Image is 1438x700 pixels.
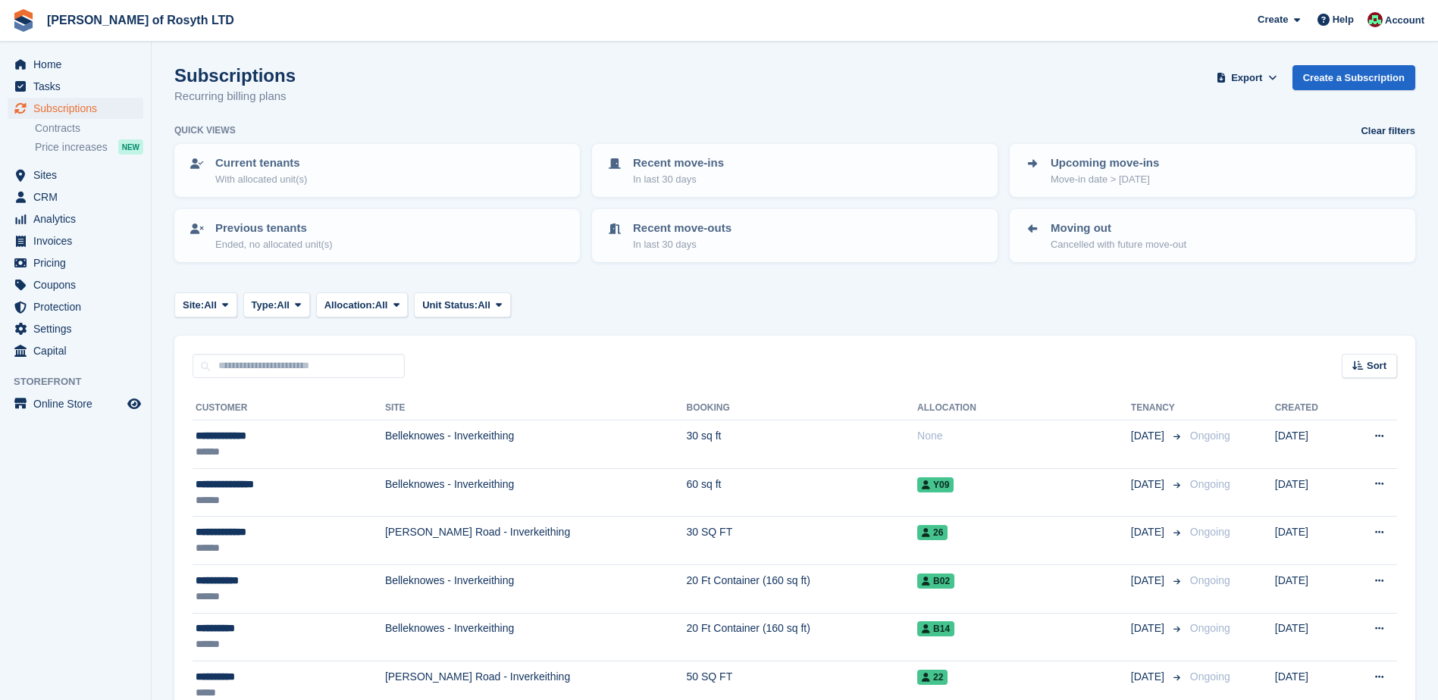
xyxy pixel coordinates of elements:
[1190,478,1230,490] span: Ongoing
[385,468,687,517] td: Belleknowes - Inverkeithing
[215,155,307,172] p: Current tenants
[1051,155,1159,172] p: Upcoming move-ins
[8,252,143,273] a: menu
[215,220,333,237] p: Previous tenants
[33,274,124,295] span: Coupons
[1275,613,1346,661] td: [DATE]
[33,340,124,361] span: Capital
[176,211,578,261] a: Previous tenants Ended, no allocated unit(s)
[375,298,388,313] span: All
[8,340,143,361] a: menu
[252,298,277,313] span: Type:
[1051,237,1186,252] p: Cancelled with future move-out
[1190,670,1230,683] span: Ongoing
[1275,564,1346,613] td: [DATE]
[324,298,375,313] span: Allocation:
[8,274,143,295] a: menu
[215,237,333,252] p: Ended, no allocated unit(s)
[917,428,1131,444] div: None
[385,420,687,469] td: Belleknowes - Inverkeithing
[414,292,510,317] button: Unit Status: All
[1275,396,1346,420] th: Created
[687,396,918,420] th: Booking
[917,525,948,540] span: 26
[1275,517,1346,565] td: [DATE]
[633,237,732,252] p: In last 30 days
[594,211,996,261] a: Recent move-outs In last 30 days
[14,374,151,389] span: Storefront
[33,98,124,119] span: Subscriptions
[33,318,124,339] span: Settings
[687,468,918,517] td: 60 sq ft
[1214,65,1280,90] button: Export
[277,298,290,313] span: All
[1131,573,1167,589] span: [DATE]
[33,186,124,208] span: CRM
[1131,428,1167,444] span: [DATE]
[1131,396,1184,420] th: Tenancy
[687,564,918,613] td: 20 Ft Container (160 sq ft)
[1131,524,1167,540] span: [DATE]
[1051,172,1159,187] p: Move-in date > [DATE]
[204,298,217,313] span: All
[633,172,724,187] p: In last 30 days
[385,564,687,613] td: Belleknowes - Inverkeithing
[33,76,124,97] span: Tasks
[422,298,478,313] span: Unit Status:
[1333,12,1354,27] span: Help
[1131,620,1167,636] span: [DATE]
[1275,420,1346,469] td: [DATE]
[478,298,490,313] span: All
[8,54,143,75] a: menu
[174,292,237,317] button: Site: All
[1190,526,1230,538] span: Ongoing
[687,613,918,661] td: 20 Ft Container (160 sq ft)
[35,139,143,155] a: Price increases NEW
[33,208,124,230] span: Analytics
[174,88,296,105] p: Recurring billing plans
[1190,574,1230,586] span: Ongoing
[8,98,143,119] a: menu
[385,517,687,565] td: [PERSON_NAME] Road - Inverkeithing
[41,8,240,33] a: [PERSON_NAME] of Rosyth LTD
[1051,220,1186,237] p: Moving out
[215,172,307,187] p: With allocated unit(s)
[917,477,954,492] span: Y09
[183,298,204,313] span: Site:
[1190,430,1230,442] span: Ongoing
[8,186,143,208] a: menu
[193,396,385,420] th: Customer
[8,393,143,414] a: menu
[118,139,143,155] div: NEW
[8,208,143,230] a: menu
[687,420,918,469] td: 30 sq ft
[633,220,732,237] p: Recent move-outs
[12,9,35,32] img: stora-icon-8386f47178a22dfd0bd8f6a31ec36ba5ce8667c1dd55bd0f319d3a0aa187defe.svg
[33,252,124,273] span: Pricing
[174,65,296,86] h1: Subscriptions
[125,395,143,413] a: Preview store
[33,54,124,75] span: Home
[316,292,409,317] button: Allocation: All
[917,670,948,685] span: 22
[174,123,236,137] h6: Quick views
[243,292,310,317] button: Type: All
[35,121,143,136] a: Contracts
[917,396,1131,420] th: Allocation
[33,230,124,252] span: Invoices
[176,145,578,195] a: Current tenants With allocated unit(s)
[1367,358,1386,373] span: Sort
[1011,145,1414,195] a: Upcoming move-ins Move-in date > [DATE]
[33,393,124,414] span: Online Store
[33,296,124,317] span: Protection
[8,318,143,339] a: menu
[594,145,996,195] a: Recent move-ins In last 30 days
[1275,468,1346,517] td: [DATE]
[385,613,687,661] td: Belleknowes - Inverkeithing
[917,621,954,636] span: B14
[35,140,108,155] span: Price increases
[687,517,918,565] td: 30 SQ FT
[1231,70,1262,86] span: Export
[633,155,724,172] p: Recent move-ins
[385,396,687,420] th: Site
